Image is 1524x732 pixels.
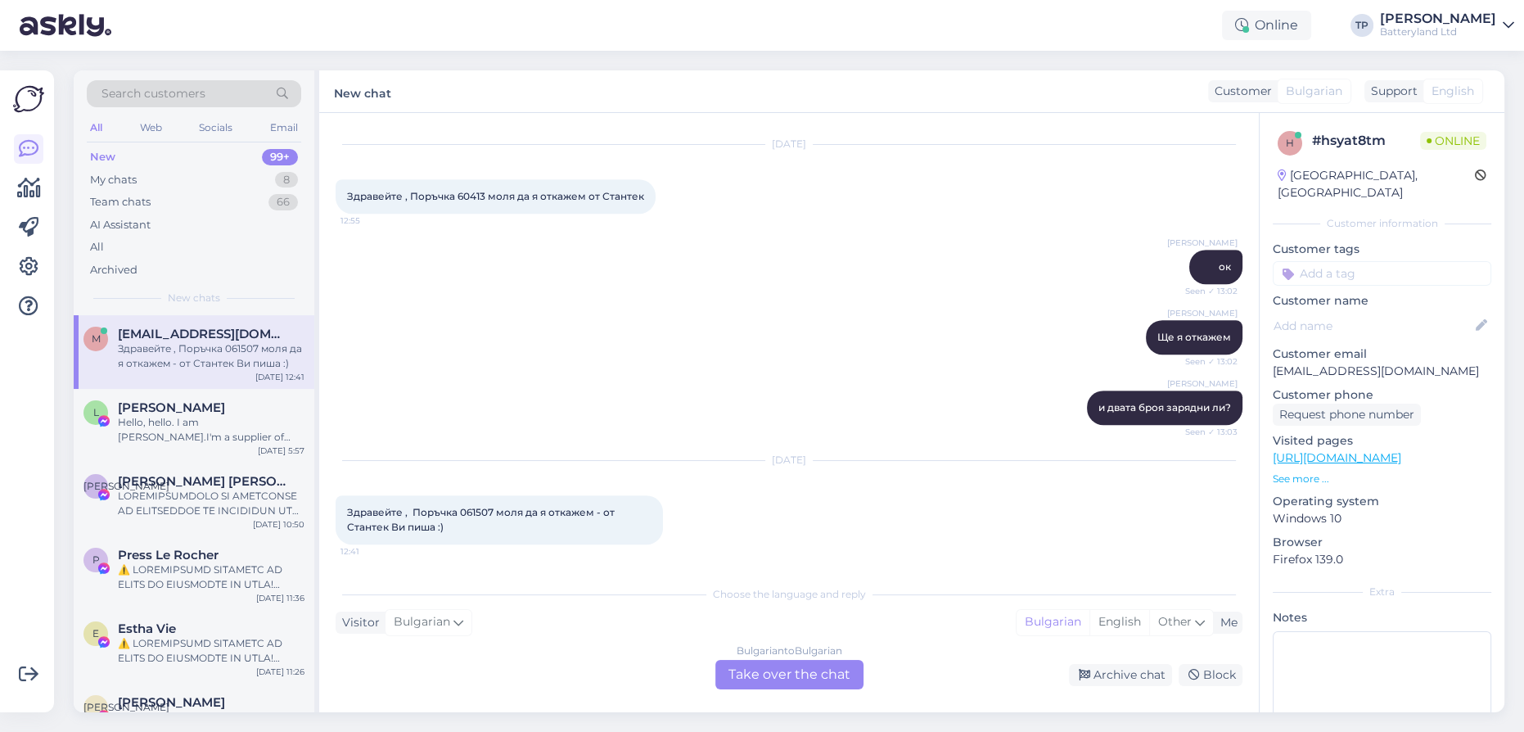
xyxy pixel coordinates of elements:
[258,445,304,457] div: [DATE] 5:57
[92,332,101,345] span: m
[1273,241,1491,258] p: Customer tags
[715,660,863,689] div: Take over the chat
[1176,355,1238,368] span: Seen ✓ 13:02
[347,506,617,533] span: Здравейте , Поръчка 061507 моля да я откажем - от Стантек Ви пиша :)
[87,117,106,138] div: All
[1167,307,1238,319] span: [PERSON_NAME]
[196,117,236,138] div: Socials
[90,149,115,165] div: New
[336,453,1242,468] div: [DATE]
[1179,664,1242,686] div: Block
[137,117,165,138] div: Web
[118,695,225,710] span: Антония Балабанова
[93,406,99,418] span: L
[253,518,304,531] div: [DATE] 10:50
[90,217,151,233] div: AI Assistant
[394,613,450,631] span: Bulgarian
[1278,167,1475,201] div: [GEOGRAPHIC_DATA], [GEOGRAPHIC_DATA]
[255,371,304,383] div: [DATE] 12:41
[83,480,169,492] span: [PERSON_NAME]
[1273,534,1491,551] p: Browser
[118,548,219,563] span: Press Le Rocher
[92,554,100,566] span: P
[1214,614,1238,631] div: Me
[1273,346,1491,363] p: Customer email
[1273,551,1491,568] p: Firefox 139.0
[1286,137,1294,149] span: h
[262,149,298,165] div: 99+
[90,172,137,188] div: My chats
[1273,493,1491,510] p: Operating system
[1273,216,1491,231] div: Customer information
[1157,331,1231,343] span: Ще я откажем
[1017,610,1089,635] div: Bulgarian
[118,415,304,445] div: Hello, hello. I am [PERSON_NAME].I'm a supplier of OEM power adapters from [GEOGRAPHIC_DATA], [GE...
[347,190,644,202] span: Здравейте , Поръчка 60413 моля да я откажем от Стантек
[268,194,298,210] div: 66
[1273,404,1421,426] div: Request phone number
[1364,83,1418,100] div: Support
[1420,132,1486,150] span: Online
[118,489,304,518] div: LOREMIPSUMDOLO SI AMETCONSE AD ELITSEDDOE TE INCIDIDUN UT LABOREET Dolorem Aliquaenima, mi veniam...
[118,400,225,415] span: Laura Zhang
[1176,426,1238,438] span: Seen ✓ 13:03
[737,644,842,658] div: Bulgarian to Bulgarian
[1167,237,1238,249] span: [PERSON_NAME]
[336,614,380,631] div: Visitor
[1273,292,1491,310] p: Customer name
[1273,472,1491,486] p: See more ...
[118,636,304,666] div: ⚠️ LOREMIPSUMD SITAMETC AD ELITS DO EIUSMODTE IN UTLA! Etdolor magnaaliq enimadminim veniamq nost...
[1273,261,1491,286] input: Add a tag
[340,545,402,558] span: 12:41
[90,262,138,278] div: Archived
[1273,609,1491,626] p: Notes
[1380,12,1514,38] a: [PERSON_NAME]Batteryland Ltd
[83,701,169,713] span: [PERSON_NAME]
[1273,386,1491,404] p: Customer phone
[1380,25,1496,38] div: Batteryland Ltd
[118,621,176,636] span: Estha Vie
[1273,585,1491,599] div: Extra
[334,80,391,102] label: New chat
[1176,285,1238,297] span: Seen ✓ 13:02
[1380,12,1496,25] div: [PERSON_NAME]
[118,327,288,341] span: mehlemov@stantek.com
[1312,131,1420,151] div: # hsyat8tm
[256,592,304,604] div: [DATE] 11:36
[336,137,1242,151] div: [DATE]
[1274,317,1472,335] input: Add name
[168,291,220,305] span: New chats
[101,85,205,102] span: Search customers
[118,474,288,489] span: Л. Ирина
[1098,401,1231,413] span: и двата броя зарядни ли?
[1069,664,1172,686] div: Archive chat
[118,563,304,592] div: ⚠️ LOREMIPSUMD SITAMETC AD ELITS DO EIUSMODTE IN UTLA! Etdolor magnaaliq enimadminim veniamq nost...
[267,117,301,138] div: Email
[275,172,298,188] div: 8
[1350,14,1373,37] div: TP
[90,194,151,210] div: Team chats
[1273,450,1401,465] a: [URL][DOMAIN_NAME]
[118,341,304,371] div: Здравейте , Поръчка 061507 моля да я откажем - от Стантек Ви пиша :)
[92,627,99,639] span: E
[1222,11,1311,40] div: Online
[13,84,44,115] img: Askly Logo
[1089,610,1149,635] div: English
[1273,510,1491,527] p: Windows 10
[340,215,402,227] span: 12:55
[1167,377,1238,390] span: [PERSON_NAME]
[1273,432,1491,450] p: Visited pages
[1158,614,1192,629] span: Other
[1432,83,1474,100] span: English
[1208,83,1272,100] div: Customer
[1286,83,1342,100] span: Bulgarian
[1273,363,1491,380] p: [EMAIL_ADDRESS][DOMAIN_NAME]
[1219,260,1231,273] span: ок
[256,666,304,678] div: [DATE] 11:26
[90,239,104,255] div: All
[336,587,1242,602] div: Choose the language and reply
